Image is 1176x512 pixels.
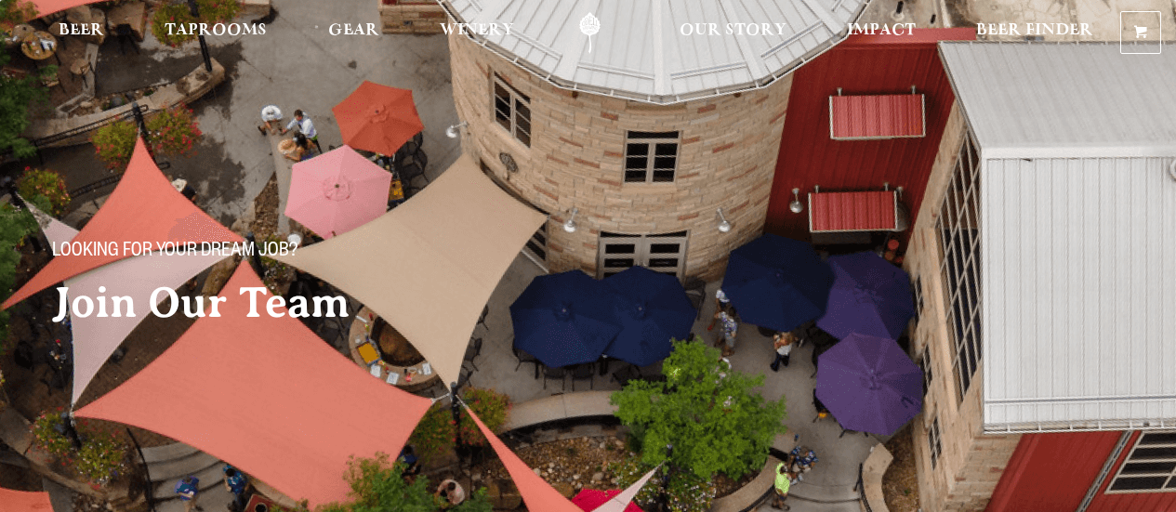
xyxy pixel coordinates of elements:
span: Impact [847,23,916,38]
a: Odell Home [555,12,625,54]
span: Looking for your dream job? [52,241,297,265]
span: Taprooms [165,23,267,38]
span: Beer [59,23,104,38]
a: Our Story [667,12,799,54]
a: Beer Finder [964,12,1105,54]
a: Impact [835,12,928,54]
a: Beer [46,12,116,54]
a: Winery [428,12,526,54]
span: Our Story [680,23,786,38]
h2: Join Our Team [52,280,632,326]
a: Gear [316,12,391,54]
a: Taprooms [152,12,279,54]
span: Gear [328,23,379,38]
span: Winery [440,23,514,38]
span: Beer Finder [976,23,1093,38]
